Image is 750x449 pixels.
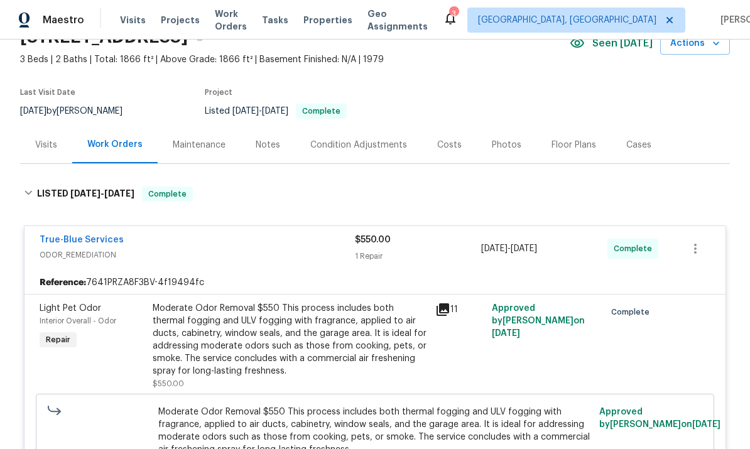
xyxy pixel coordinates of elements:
[20,89,75,96] span: Last Visit Date
[70,189,101,198] span: [DATE]
[297,107,345,115] span: Complete
[205,107,347,116] span: Listed
[153,380,184,387] span: $550.00
[437,139,462,151] div: Costs
[355,235,391,244] span: $550.00
[660,32,730,55] button: Actions
[40,317,116,325] span: Interior Overall - Odor
[161,14,200,26] span: Projects
[367,8,428,33] span: Geo Assignments
[492,329,520,338] span: [DATE]
[104,189,134,198] span: [DATE]
[20,107,46,116] span: [DATE]
[435,302,484,317] div: 11
[215,8,247,33] span: Work Orders
[40,235,124,244] a: True-Blue Services
[511,244,537,253] span: [DATE]
[355,250,481,262] div: 1 Repair
[40,304,101,313] span: Light Pet Odor
[614,242,657,255] span: Complete
[599,408,720,429] span: Approved by [PERSON_NAME] on
[40,276,86,289] b: Reference:
[232,107,259,116] span: [DATE]
[310,139,407,151] div: Condition Adjustments
[35,139,57,151] div: Visits
[153,302,428,377] div: Moderate Odor Removal $550 This process includes both thermal fogging and ULV fogging with fragra...
[492,139,521,151] div: Photos
[611,306,655,318] span: Complete
[626,139,651,151] div: Cases
[43,14,84,26] span: Maestro
[37,187,134,202] h6: LISTED
[481,242,537,255] span: -
[143,188,192,200] span: Complete
[478,14,656,26] span: [GEOGRAPHIC_DATA], [GEOGRAPHIC_DATA]
[20,53,570,66] span: 3 Beds | 2 Baths | Total: 1866 ft² | Above Grade: 1866 ft² | Basement Finished: N/A | 1979
[552,139,596,151] div: Floor Plans
[232,107,288,116] span: -
[70,189,134,198] span: -
[256,139,280,151] div: Notes
[692,420,720,429] span: [DATE]
[120,14,146,26] span: Visits
[670,36,720,51] span: Actions
[592,37,653,50] span: Seen [DATE]
[20,174,730,214] div: LISTED [DATE]-[DATE]Complete
[481,244,508,253] span: [DATE]
[20,31,188,43] h2: [STREET_ADDRESS]
[449,8,458,20] div: 3
[262,16,288,24] span: Tasks
[173,139,226,151] div: Maintenance
[41,333,75,346] span: Repair
[87,138,143,151] div: Work Orders
[24,271,726,294] div: 7641PRZA8F3BV-4f19494fc
[20,104,138,119] div: by [PERSON_NAME]
[303,14,352,26] span: Properties
[492,304,585,338] span: Approved by [PERSON_NAME] on
[205,89,232,96] span: Project
[40,249,355,261] span: ODOR_REMEDIATION
[262,107,288,116] span: [DATE]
